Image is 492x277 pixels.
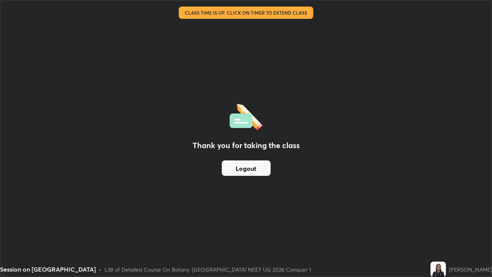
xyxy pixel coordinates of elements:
[99,265,101,274] div: •
[229,101,263,130] img: offlineFeedback.1438e8b3.svg
[193,140,300,151] h2: Thank you for taking the class
[449,265,492,274] div: [PERSON_NAME]
[430,262,446,277] img: 5dd7e0702dfe4f69bf807b934bb836a9.jpg
[222,160,271,176] button: Logout
[105,265,311,274] div: L38 of Detailed Course On Botany: [GEOGRAPHIC_DATA] NEET UG 2026 Conquer 1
